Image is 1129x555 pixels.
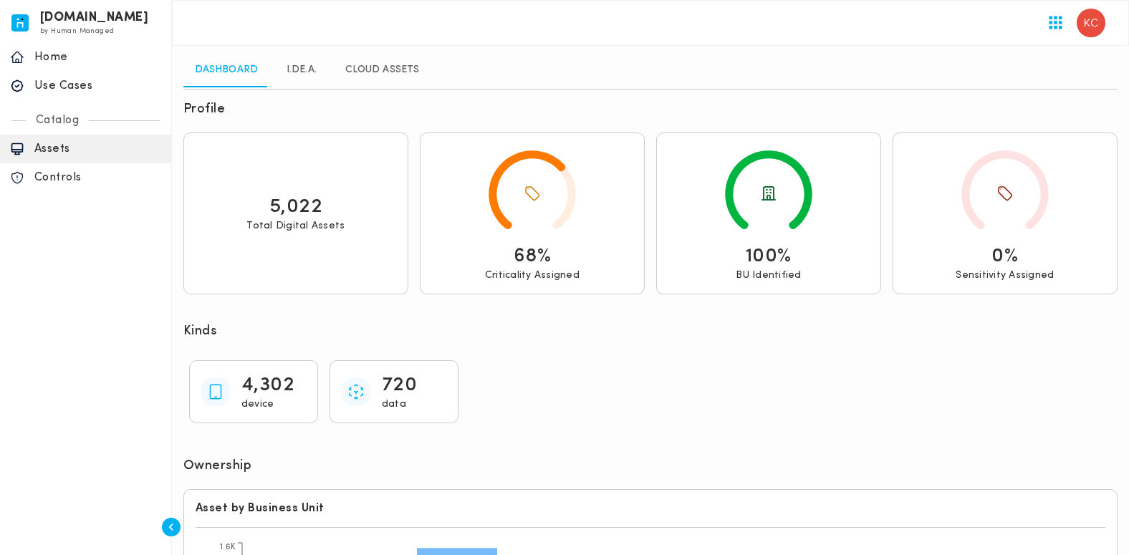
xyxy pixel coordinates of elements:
[183,101,226,118] h6: Profile
[241,372,295,398] p: 4,302
[183,53,269,87] a: Dashboard
[269,194,323,220] p: 5,022
[247,220,345,233] p: Total Digital Assets
[11,14,29,32] img: invicta.io
[34,142,161,156] p: Assets
[334,53,431,87] a: Cloud Assets
[26,113,90,127] p: Catalog
[992,243,1019,269] p: 0%
[34,79,161,93] p: Use Cases
[183,458,252,475] h6: Ownership
[1077,9,1105,37] img: Kristofferson Campilan
[40,13,149,23] h6: [DOMAIN_NAME]
[241,398,306,411] p: device
[34,170,161,185] p: Controls
[485,269,580,282] p: Criticality Assigned
[1071,3,1111,43] button: User
[746,243,792,269] p: 100%
[382,398,446,411] p: data
[514,243,552,269] p: 68%
[382,372,418,398] p: 720
[736,269,801,282] p: BU Identified
[34,50,161,64] p: Home
[183,323,218,340] h6: Kinds
[220,543,236,551] tspan: 1.6K
[269,53,334,87] a: I.DE.A.
[40,27,114,35] span: by Human Managed
[196,501,1105,516] h6: Asset by Business Unit
[956,269,1054,282] p: Sensitivity Assigned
